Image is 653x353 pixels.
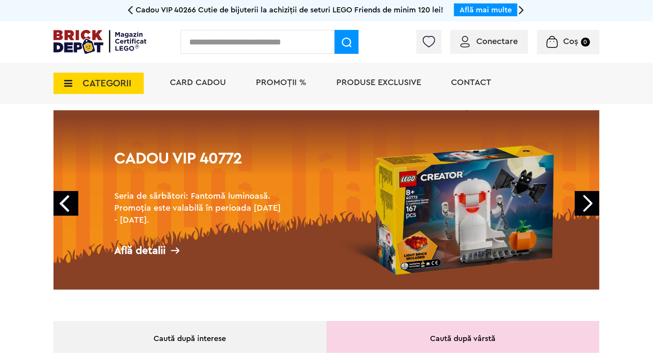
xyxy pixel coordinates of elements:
small: 0 [581,38,590,47]
a: Conectare [460,37,518,46]
span: Cadou VIP 40266 Cutie de bijuterii la achiziții de seturi LEGO Friends de minim 120 lei! [136,6,443,14]
div: Caută după interese [53,321,326,353]
span: CATEGORII [83,79,131,88]
h2: Seria de sărbători: Fantomă luminoasă. Promoția este valabilă în perioada [DATE] - [DATE]. [114,190,285,226]
h1: Cadou VIP 40772 [114,151,285,182]
a: Prev [53,191,78,216]
a: Produse exclusive [336,78,421,87]
div: Află detalii [114,245,285,256]
span: Coș [564,37,579,46]
a: Cadou VIP 40772Seria de sărbători: Fantomă luminoasă. Promoția este valabilă în perioada [DATE] -... [53,110,600,290]
a: Contact [451,78,491,87]
a: Card Cadou [170,78,226,87]
span: Conectare [476,37,518,46]
a: PROMOȚII % [256,78,306,87]
a: Next [575,191,600,216]
a: Află mai multe [460,6,512,14]
div: Caută după vârstă [326,321,600,353]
